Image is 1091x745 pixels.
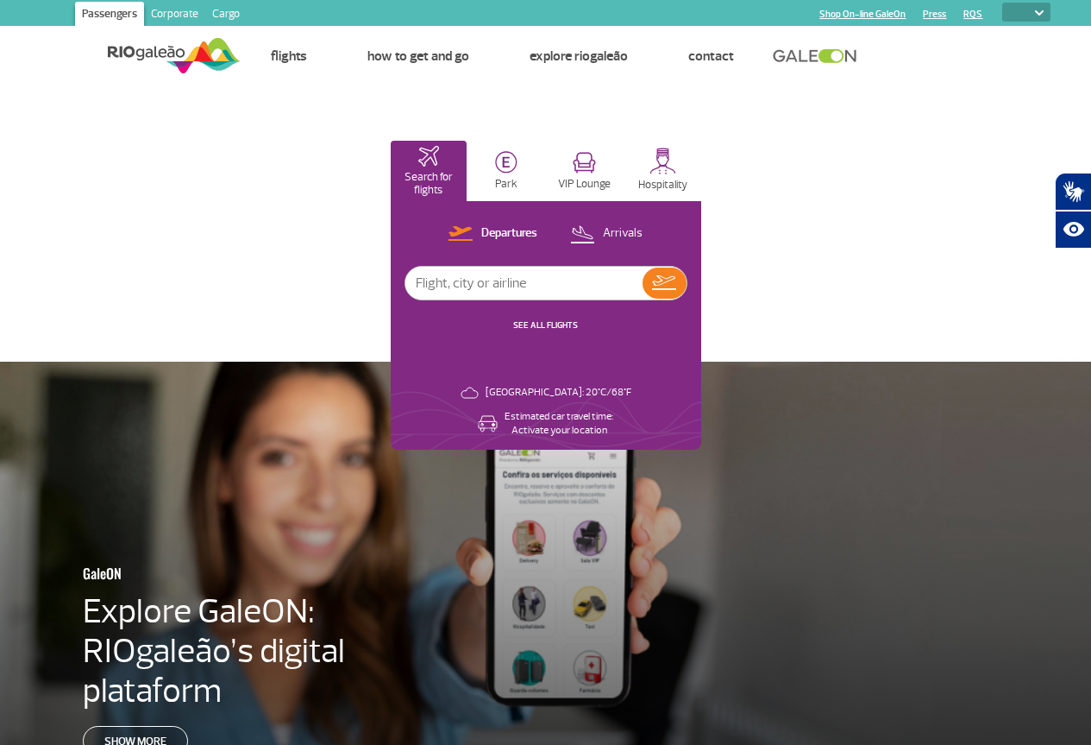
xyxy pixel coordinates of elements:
p: Departures [481,225,537,242]
p: Search for flights [399,171,459,197]
a: Corporate [144,2,205,29]
a: Flights [271,47,307,65]
button: VIP Lounge [547,141,624,201]
a: Passengers [75,2,144,29]
h4: Explore GaleON: RIOgaleão’s digital plataform [83,591,357,710]
p: Estimated car travel time: Activate your location [505,410,613,438]
button: SEE ALL FLIGHTS [508,319,583,332]
img: vipRoom.svg [573,152,596,174]
img: hospitality.svg [649,148,676,174]
input: Flight, city or airline [405,267,643,300]
a: Press [923,9,946,20]
a: SEE ALL FLIGHTS [513,319,578,331]
a: Contact [688,47,734,65]
button: Departures [443,223,542,245]
button: Park [468,141,545,201]
a: Explore RIOgaleão [530,47,628,65]
button: Search for flights [391,141,467,201]
p: Park [495,178,517,191]
a: Cargo [205,2,247,29]
p: [GEOGRAPHIC_DATA]: 20°C/68°F [486,386,631,400]
a: How to get and go [367,47,469,65]
a: RQS [963,9,982,20]
button: Abrir recursos assistivos. [1055,211,1091,249]
div: Plugin de acessibilidade da Hand Talk. [1055,173,1091,249]
h3: GaleON [83,555,371,591]
a: Shop On-line GaleOn [819,9,906,20]
p: Hospitality [638,179,687,192]
button: Abrir tradutor de língua de sinais. [1055,173,1091,211]
p: Arrivals [603,225,643,242]
p: VIP Lounge [558,178,611,191]
img: carParkingHome.svg [495,151,517,174]
img: airplaneHomeActive.svg [418,146,439,167]
button: Arrivals [565,223,648,245]
button: Hospitality [624,141,701,201]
